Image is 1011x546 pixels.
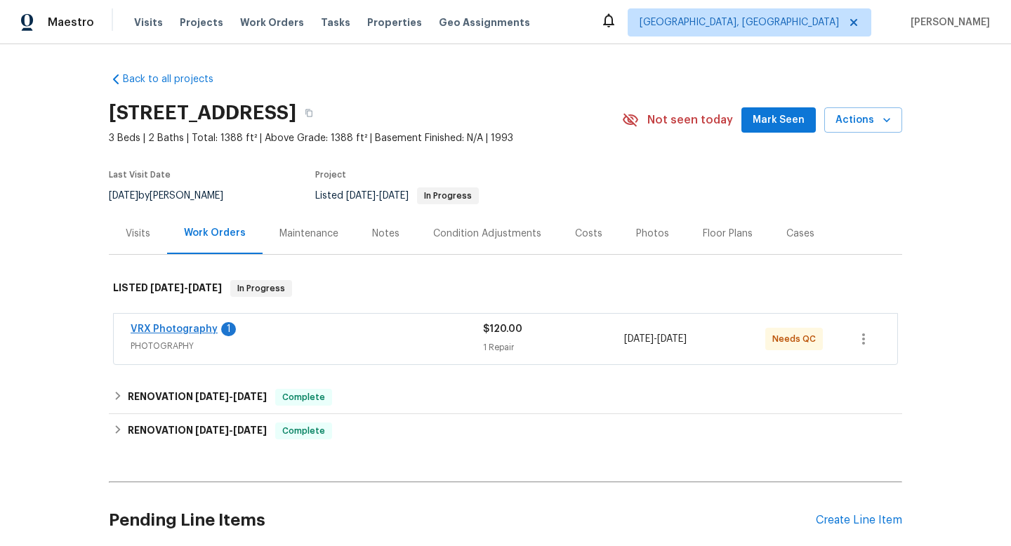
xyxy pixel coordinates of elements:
[703,227,753,241] div: Floor Plans
[439,15,530,29] span: Geo Assignments
[772,332,821,346] span: Needs QC
[195,392,267,401] span: -
[221,322,236,336] div: 1
[636,227,669,241] div: Photos
[109,266,902,311] div: LISTED [DATE]-[DATE]In Progress
[232,281,291,295] span: In Progress
[150,283,222,293] span: -
[109,191,138,201] span: [DATE]
[109,72,244,86] a: Back to all projects
[379,191,409,201] span: [DATE]
[131,339,483,353] span: PHOTOGRAPHY
[624,332,687,346] span: -
[741,107,816,133] button: Mark Seen
[575,227,602,241] div: Costs
[128,422,267,439] h6: RENOVATION
[180,15,223,29] span: Projects
[483,324,522,334] span: $120.00
[786,227,814,241] div: Cases
[128,389,267,406] h6: RENOVATION
[131,324,218,334] a: VRX Photography
[150,283,184,293] span: [DATE]
[48,15,94,29] span: Maestro
[134,15,163,29] span: Visits
[657,334,687,344] span: [DATE]
[418,192,477,200] span: In Progress
[835,112,891,129] span: Actions
[296,100,322,126] button: Copy Address
[195,392,229,401] span: [DATE]
[277,424,331,438] span: Complete
[109,171,171,179] span: Last Visit Date
[233,425,267,435] span: [DATE]
[109,131,622,145] span: 3 Beds | 2 Baths | Total: 1388 ft² | Above Grade: 1388 ft² | Basement Finished: N/A | 1993
[279,227,338,241] div: Maintenance
[433,227,541,241] div: Condition Adjustments
[109,414,902,448] div: RENOVATION [DATE]-[DATE]Complete
[824,107,902,133] button: Actions
[346,191,409,201] span: -
[315,191,479,201] span: Listed
[905,15,990,29] span: [PERSON_NAME]
[816,514,902,527] div: Create Line Item
[195,425,229,435] span: [DATE]
[640,15,839,29] span: [GEOGRAPHIC_DATA], [GEOGRAPHIC_DATA]
[372,227,399,241] div: Notes
[233,392,267,401] span: [DATE]
[321,18,350,27] span: Tasks
[315,171,346,179] span: Project
[188,283,222,293] span: [DATE]
[647,113,733,127] span: Not seen today
[367,15,422,29] span: Properties
[109,187,240,204] div: by [PERSON_NAME]
[113,280,222,297] h6: LISTED
[753,112,805,129] span: Mark Seen
[184,226,246,240] div: Work Orders
[624,334,654,344] span: [DATE]
[195,425,267,435] span: -
[346,191,376,201] span: [DATE]
[483,340,624,354] div: 1 Repair
[126,227,150,241] div: Visits
[240,15,304,29] span: Work Orders
[109,106,296,120] h2: [STREET_ADDRESS]
[109,380,902,414] div: RENOVATION [DATE]-[DATE]Complete
[277,390,331,404] span: Complete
